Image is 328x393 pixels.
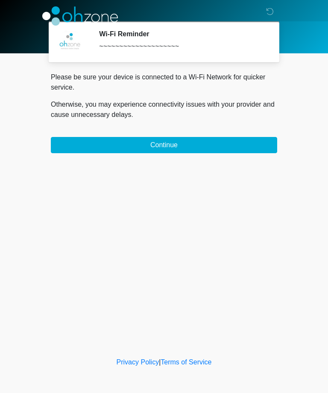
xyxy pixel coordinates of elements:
[117,358,159,366] a: Privacy Policy
[51,137,277,153] button: Continue
[99,41,264,52] div: ~~~~~~~~~~~~~~~~~~~~
[99,30,264,38] h2: Wi-Fi Reminder
[51,99,277,120] p: Otherwise, you may experience connectivity issues with your provider and cause unnecessary delays
[132,111,133,118] span: .
[161,358,211,366] a: Terms of Service
[57,30,83,55] img: Agent Avatar
[159,358,161,366] a: |
[42,6,118,26] img: OhZone Clinics Logo
[51,72,277,93] p: Please be sure your device is connected to a Wi-Fi Network for quicker service.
